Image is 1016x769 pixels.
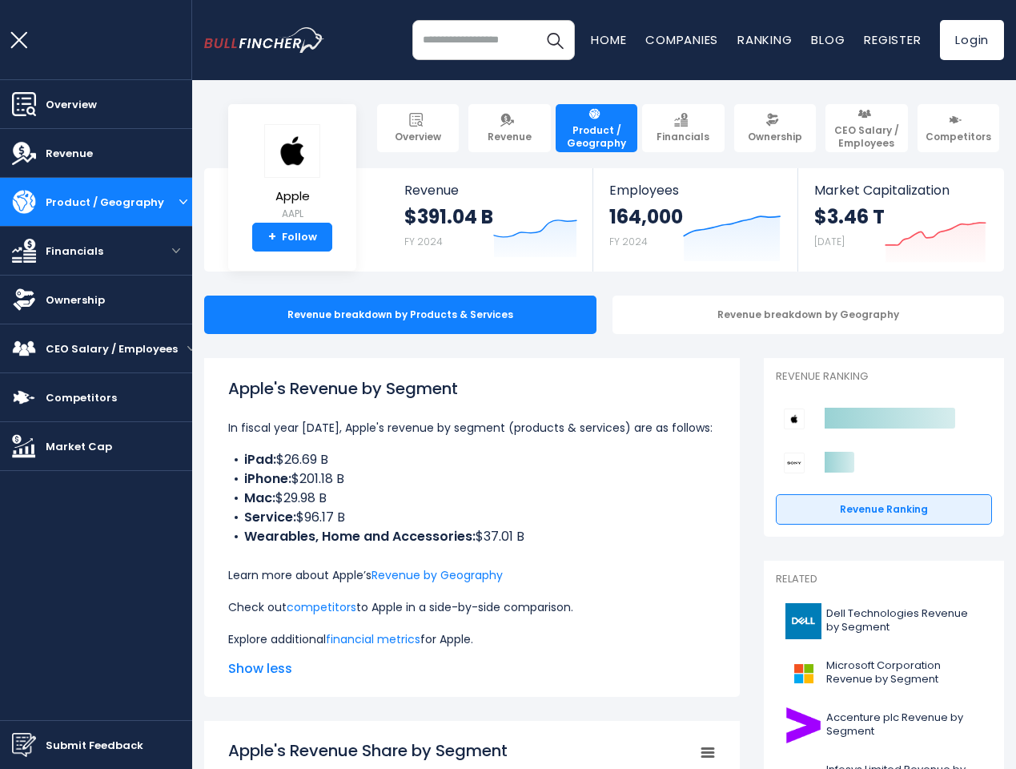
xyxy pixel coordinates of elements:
a: Accenture plc Revenue by Segment [776,703,992,747]
h1: Apple's Revenue by Segment [228,376,716,401]
span: Product / Geography [46,194,164,211]
p: Learn more about Apple’s [228,566,716,585]
li: $29.98 B [228,489,716,508]
span: Show less [228,659,716,678]
span: Financials [46,243,103,260]
b: Mac: [244,489,275,507]
img: Sony Group Corporation competitors logo [784,453,805,473]
a: Home [591,31,626,48]
b: Service: [244,508,296,526]
li: $26.69 B [228,450,716,469]
span: Submit Feedback [46,737,143,754]
a: Apple AAPL [263,123,321,223]
span: Ownership [748,131,802,143]
span: Microsoft Corporation Revenue by Segment [826,659,982,686]
small: FY 2024 [609,235,648,248]
img: bullfincher logo [204,27,324,53]
span: Dell Technologies Revenue by Segment [826,607,982,634]
strong: + [268,230,276,244]
img: MSFT logo [785,655,821,691]
span: Overview [46,96,97,113]
a: Competitors [918,104,999,152]
a: Product / Geography [556,104,637,152]
b: iPhone: [244,469,291,488]
p: Related [776,573,992,586]
a: Companies [645,31,718,48]
p: Explore additional for Apple. [228,630,716,649]
img: Apple competitors logo [784,409,805,429]
a: Revenue [468,104,550,152]
span: Ownership [46,292,105,308]
a: Ownership [734,104,816,152]
a: CEO Salary / Employees [825,104,907,152]
strong: $3.46 T [814,204,885,229]
span: Revenue [46,145,93,162]
a: Financials [642,104,724,152]
strong: 164,000 [609,204,683,229]
a: Ranking [737,31,792,48]
img: ACN logo [785,707,821,743]
p: Revenue Ranking [776,370,992,384]
img: DELL logo [785,603,821,639]
span: Competitors [926,131,991,143]
a: Go to homepage [204,27,324,53]
a: Market Capitalization $3.46 T [DATE] [798,168,1002,272]
a: Blog [811,31,845,48]
span: Revenue [404,183,577,198]
span: Revenue [488,131,532,143]
li: $201.18 B [228,469,716,489]
p: In fiscal year [DATE], Apple's revenue by segment (products & services) are as follows: [228,418,716,437]
div: Revenue breakdown by Geography [612,296,1005,334]
tspan: Apple's Revenue Share by Segment [228,739,508,762]
button: open menu [187,344,195,352]
a: Dell Technologies Revenue by Segment [776,599,992,643]
span: Financials [657,131,709,143]
span: Overview [395,131,441,143]
span: CEO Salary / Employees [46,340,178,357]
a: Revenue by Geography [371,567,503,583]
a: Employees 164,000 FY 2024 [593,168,797,272]
span: Apple [264,190,320,203]
a: Register [864,31,921,48]
a: Revenue Ranking [776,494,992,525]
span: Employees [609,183,781,198]
span: Competitors [46,389,117,406]
button: open menu [174,198,192,206]
a: financial metrics [326,631,420,647]
li: $96.17 B [228,508,716,527]
a: competitors [287,599,356,615]
span: Market Cap [46,438,112,455]
a: +Follow [252,223,332,252]
li: $37.01 B [228,527,716,546]
b: iPad: [244,450,276,469]
b: Wearables, Home and Accessories: [244,527,476,546]
small: FY 2024 [404,235,443,248]
div: Revenue breakdown by Products & Services [204,296,596,334]
span: Product / Geography [563,124,630,149]
span: Accenture plc Revenue by Segment [826,711,982,739]
img: Ownership [12,288,36,312]
button: open menu [160,247,192,255]
a: Revenue $391.04 B FY 2024 [388,168,593,272]
p: Check out to Apple in a side-by-side comparison. [228,598,716,617]
a: Microsoft Corporation Revenue by Segment [776,651,992,695]
a: Login [940,20,1004,60]
span: CEO Salary / Employees [833,124,900,149]
span: Market Capitalization [814,183,986,198]
small: AAPL [264,207,320,221]
a: Overview [377,104,459,152]
small: [DATE] [814,235,845,248]
button: Search [535,20,575,60]
strong: $391.04 B [404,204,493,229]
